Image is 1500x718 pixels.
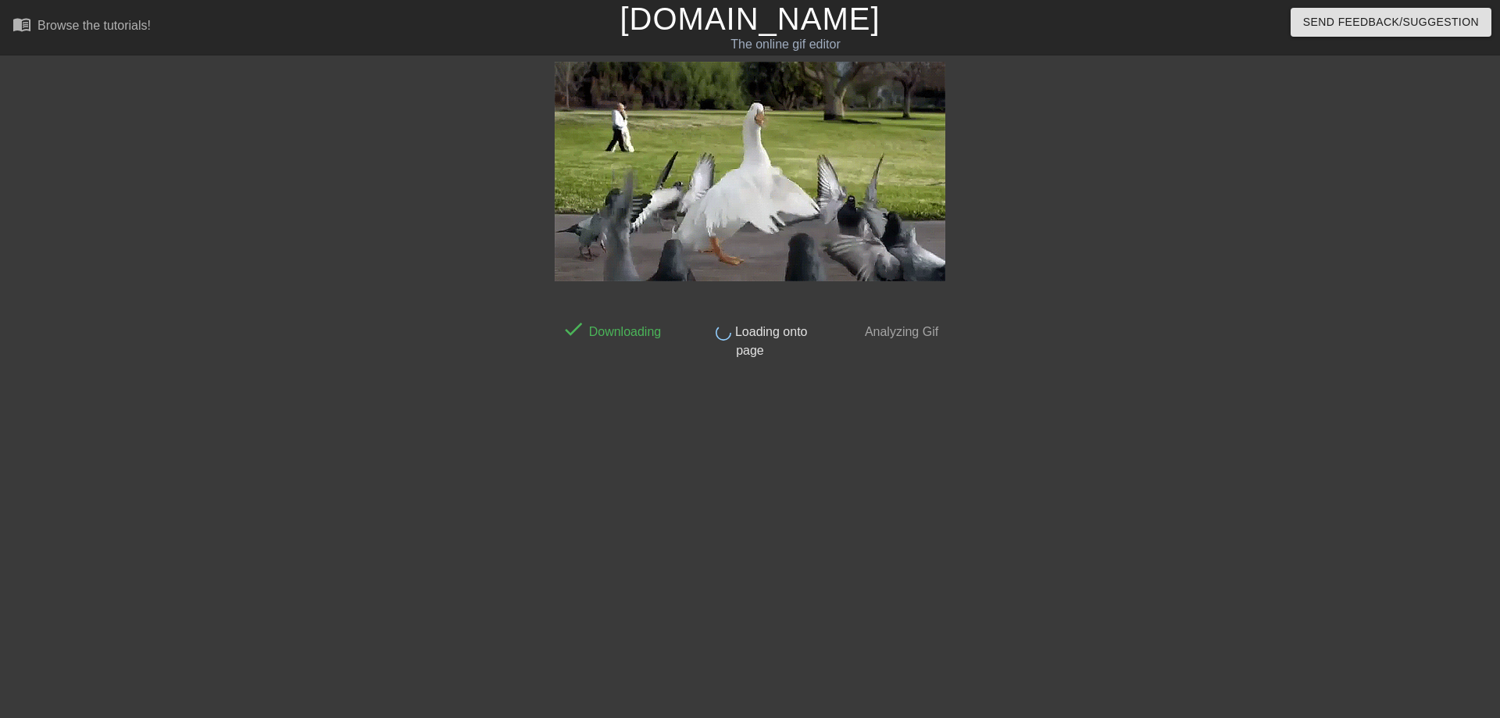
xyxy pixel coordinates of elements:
[562,317,585,341] span: done
[620,2,880,36] a: [DOMAIN_NAME]
[585,325,661,338] span: Downloading
[1291,8,1491,37] button: Send Feedback/Suggestion
[12,15,31,34] span: menu_book
[37,19,151,32] div: Browse the tutorials!
[731,325,807,357] span: Loading onto page
[1303,13,1479,32] span: Send Feedback/Suggestion
[12,15,151,39] a: Browse the tutorials!
[555,62,945,281] img: hbXEq.gif
[508,35,1063,54] div: The online gif editor
[862,325,938,338] span: Analyzing Gif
